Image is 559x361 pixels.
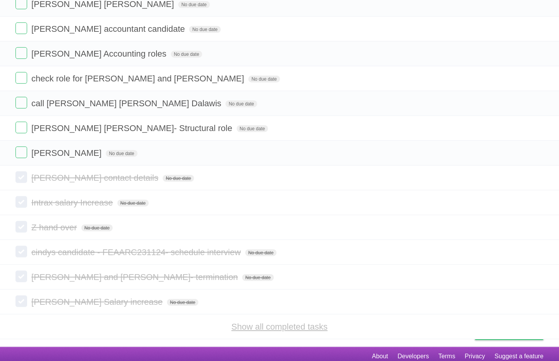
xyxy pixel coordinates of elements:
[31,98,223,108] span: call [PERSON_NAME] [PERSON_NAME] Dalawis
[15,246,27,257] label: Done
[31,198,115,207] span: Intrax salary Increase
[15,221,27,233] label: Done
[15,22,27,34] label: Done
[31,49,168,59] span: [PERSON_NAME] Accounting roles
[15,295,27,307] label: Done
[171,51,202,58] span: No due date
[237,125,268,132] span: No due date
[81,225,113,231] span: No due date
[231,322,327,332] a: Show all completed tasks
[31,297,165,307] span: [PERSON_NAME] Salary increase
[15,271,27,282] label: Done
[31,223,79,232] span: Z hand over
[167,299,198,306] span: No due date
[31,123,234,133] span: [PERSON_NAME] [PERSON_NAME]- Structural role
[31,74,246,83] span: check role for [PERSON_NAME] and [PERSON_NAME]
[248,76,280,83] span: No due date
[106,150,137,157] span: No due date
[15,122,27,133] label: Done
[163,175,194,182] span: No due date
[15,97,27,109] label: Done
[15,47,27,59] label: Done
[15,147,27,158] label: Done
[31,24,187,34] span: [PERSON_NAME] accountant candidate
[178,1,210,8] span: No due date
[15,196,27,208] label: Done
[15,171,27,183] label: Done
[31,272,240,282] span: [PERSON_NAME] and [PERSON_NAME]- termination
[242,274,273,281] span: No due date
[15,72,27,84] label: Done
[225,100,257,107] span: No due date
[491,326,540,340] span: Buy me a coffee
[245,249,277,256] span: No due date
[31,148,103,158] span: [PERSON_NAME]
[31,173,160,183] span: [PERSON_NAME] contact details
[117,200,149,207] span: No due date
[189,26,220,33] span: No due date
[31,247,243,257] span: cindys candidate - FEAARC231124- schedule interview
